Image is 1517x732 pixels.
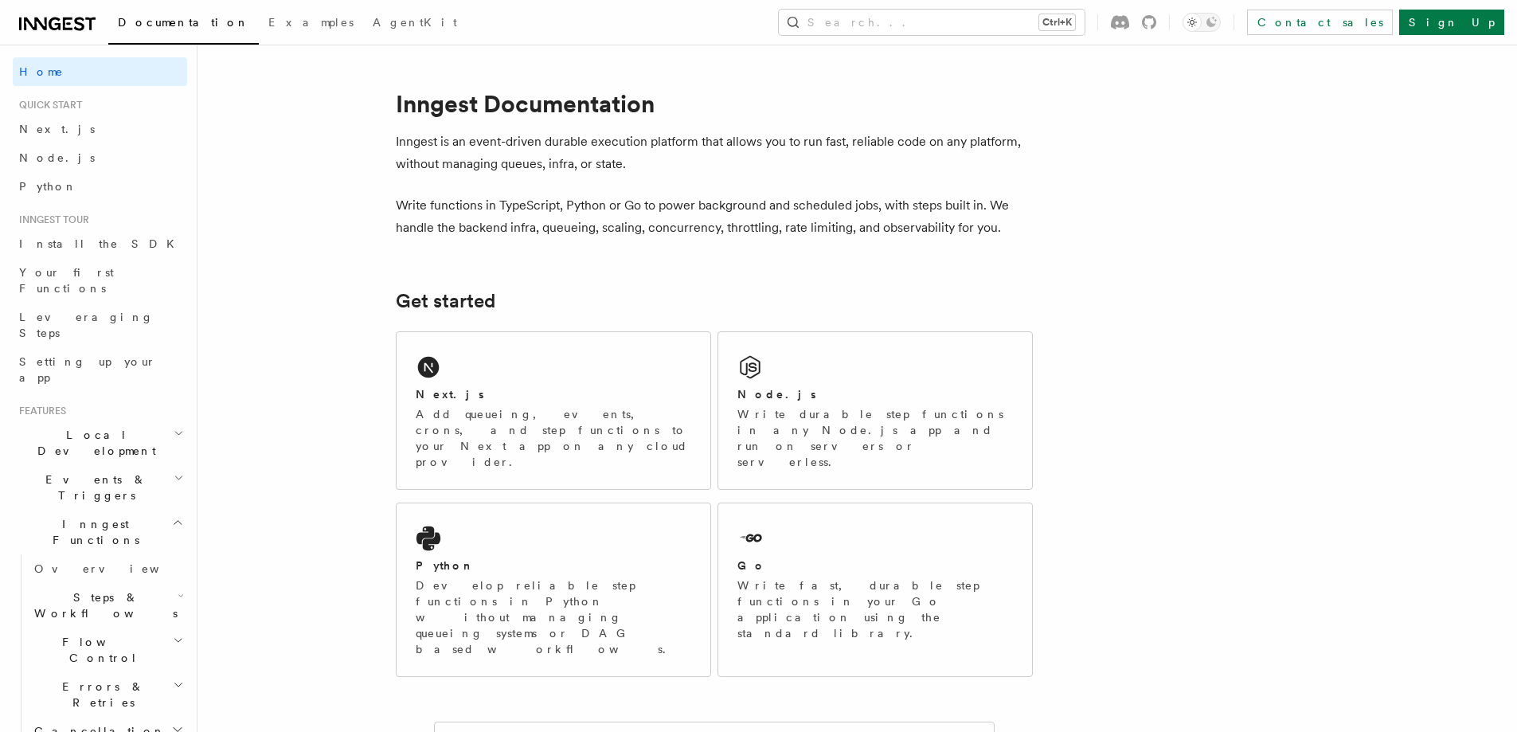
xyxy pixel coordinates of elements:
[717,331,1033,490] a: Node.jsWrite durable step functions in any Node.js app and run on servers or serverless.
[13,516,172,548] span: Inngest Functions
[13,172,187,201] a: Python
[737,386,816,402] h2: Node.js
[19,237,184,250] span: Install the SDK
[19,180,77,193] span: Python
[416,577,691,657] p: Develop reliable step functions in Python without managing queueing systems or DAG based workflows.
[13,303,187,347] a: Leveraging Steps
[19,123,95,135] span: Next.js
[19,355,156,384] span: Setting up your app
[13,258,187,303] a: Your first Functions
[717,503,1033,677] a: GoWrite fast, durable step functions in your Go application using the standard library.
[13,115,187,143] a: Next.js
[416,558,475,573] h2: Python
[13,427,174,459] span: Local Development
[779,10,1085,35] button: Search...Ctrl+K
[1039,14,1075,30] kbd: Ctrl+K
[13,347,187,392] a: Setting up your app
[13,472,174,503] span: Events & Triggers
[13,510,187,554] button: Inngest Functions
[416,386,484,402] h2: Next.js
[396,194,1033,239] p: Write functions in TypeScript, Python or Go to power background and scheduled jobs, with steps bu...
[396,331,711,490] a: Next.jsAdd queueing, events, crons, and step functions to your Next app on any cloud provider.
[396,89,1033,118] h1: Inngest Documentation
[1399,10,1504,35] a: Sign Up
[1247,10,1393,35] a: Contact sales
[19,151,95,164] span: Node.js
[396,290,495,312] a: Get started
[13,213,89,226] span: Inngest tour
[28,679,173,710] span: Errors & Retries
[363,5,467,43] a: AgentKit
[13,465,187,510] button: Events & Triggers
[28,672,187,717] button: Errors & Retries
[28,554,187,583] a: Overview
[13,405,66,417] span: Features
[28,634,173,666] span: Flow Control
[108,5,259,45] a: Documentation
[19,64,64,80] span: Home
[396,503,711,677] a: PythonDevelop reliable step functions in Python without managing queueing systems or DAG based wo...
[416,406,691,470] p: Add queueing, events, crons, and step functions to your Next app on any cloud provider.
[737,406,1013,470] p: Write durable step functions in any Node.js app and run on servers or serverless.
[13,99,82,112] span: Quick start
[737,577,1013,641] p: Write fast, durable step functions in your Go application using the standard library.
[13,57,187,86] a: Home
[13,229,187,258] a: Install the SDK
[19,311,154,339] span: Leveraging Steps
[118,16,249,29] span: Documentation
[19,266,114,295] span: Your first Functions
[13,143,187,172] a: Node.js
[1183,13,1221,32] button: Toggle dark mode
[28,589,178,621] span: Steps & Workflows
[396,131,1033,175] p: Inngest is an event-driven durable execution platform that allows you to run fast, reliable code ...
[28,583,187,628] button: Steps & Workflows
[259,5,363,43] a: Examples
[28,628,187,672] button: Flow Control
[737,558,766,573] h2: Go
[373,16,457,29] span: AgentKit
[13,421,187,465] button: Local Development
[34,562,198,575] span: Overview
[268,16,354,29] span: Examples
